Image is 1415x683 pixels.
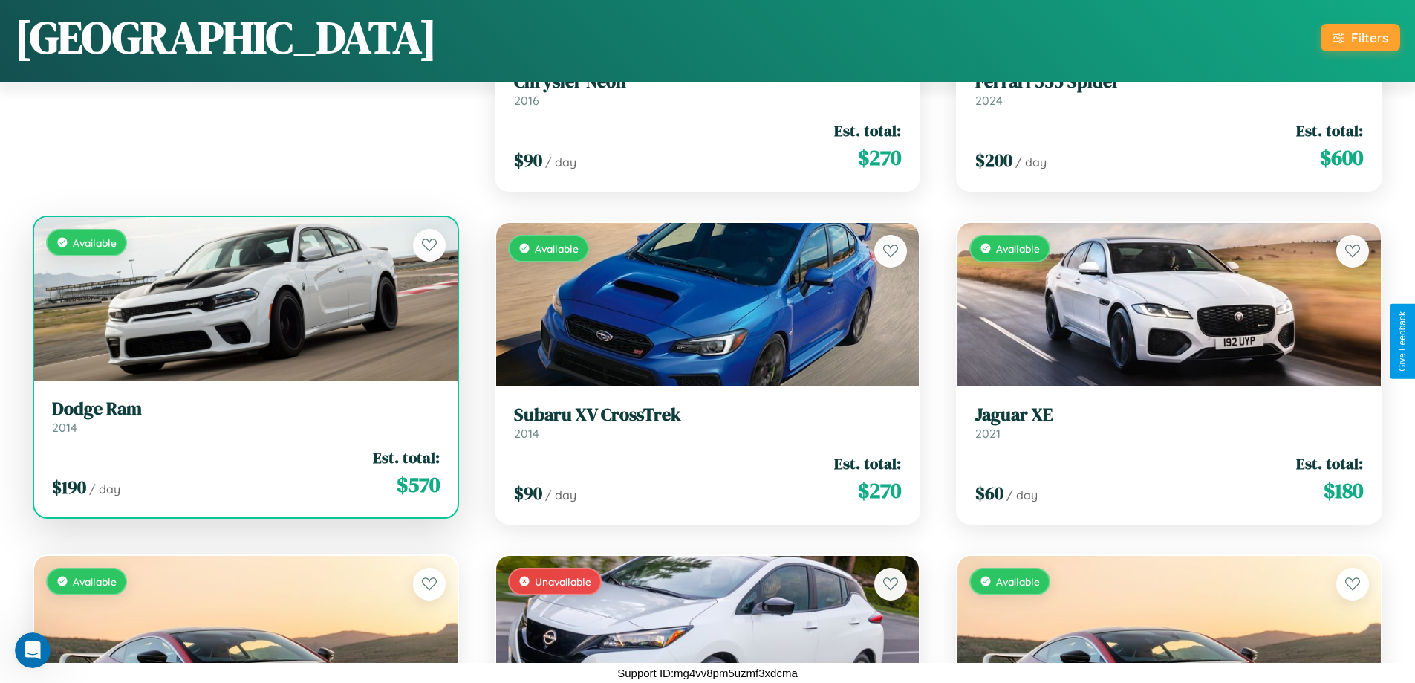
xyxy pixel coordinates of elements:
span: $ 190 [52,475,86,499]
h3: Subaru XV CrossTrek [514,404,902,426]
span: / day [89,482,120,496]
span: 2021 [975,426,1001,441]
div: Give Feedback [1397,311,1408,372]
span: $ 180 [1324,476,1363,505]
span: 2016 [514,93,539,108]
span: Available [73,236,117,249]
span: Est. total: [834,120,901,141]
span: 2024 [975,93,1003,108]
a: Dodge Ram2014 [52,398,440,435]
a: Ferrari 355 Spider2024 [975,71,1363,108]
a: Chrysler Neon2016 [514,71,902,108]
span: Available [996,575,1040,588]
a: Subaru XV CrossTrek2014 [514,404,902,441]
h3: Chrysler Neon [514,71,902,93]
span: 2014 [514,426,539,441]
span: $ 600 [1320,143,1363,172]
span: / day [545,488,576,502]
span: $ 270 [858,143,901,172]
span: Available [73,575,117,588]
span: / day [1006,488,1038,502]
iframe: Intercom live chat [15,632,51,668]
div: Filters [1351,30,1388,45]
span: $ 90 [514,481,542,505]
span: $ 90 [514,148,542,172]
span: Est. total: [1296,453,1363,474]
span: Est. total: [834,453,901,474]
h3: Ferrari 355 Spider [975,71,1363,93]
h1: [GEOGRAPHIC_DATA] [15,7,437,68]
span: / day [545,155,576,169]
span: $ 270 [858,476,901,505]
h3: Dodge Ram [52,398,440,420]
span: Est. total: [1296,120,1363,141]
span: $ 60 [975,481,1003,505]
span: Available [996,242,1040,255]
span: Available [535,242,579,255]
h3: Jaguar XE [975,404,1363,426]
a: Jaguar XE2021 [975,404,1363,441]
span: $ 570 [397,470,440,499]
button: Filters [1321,24,1400,51]
span: Unavailable [535,575,591,588]
span: 2014 [52,420,77,435]
span: / day [1015,155,1047,169]
span: Est. total: [373,447,440,468]
span: $ 200 [975,148,1012,172]
p: Support ID: mg4vv8pm5uzmf3xdcma [617,663,798,683]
